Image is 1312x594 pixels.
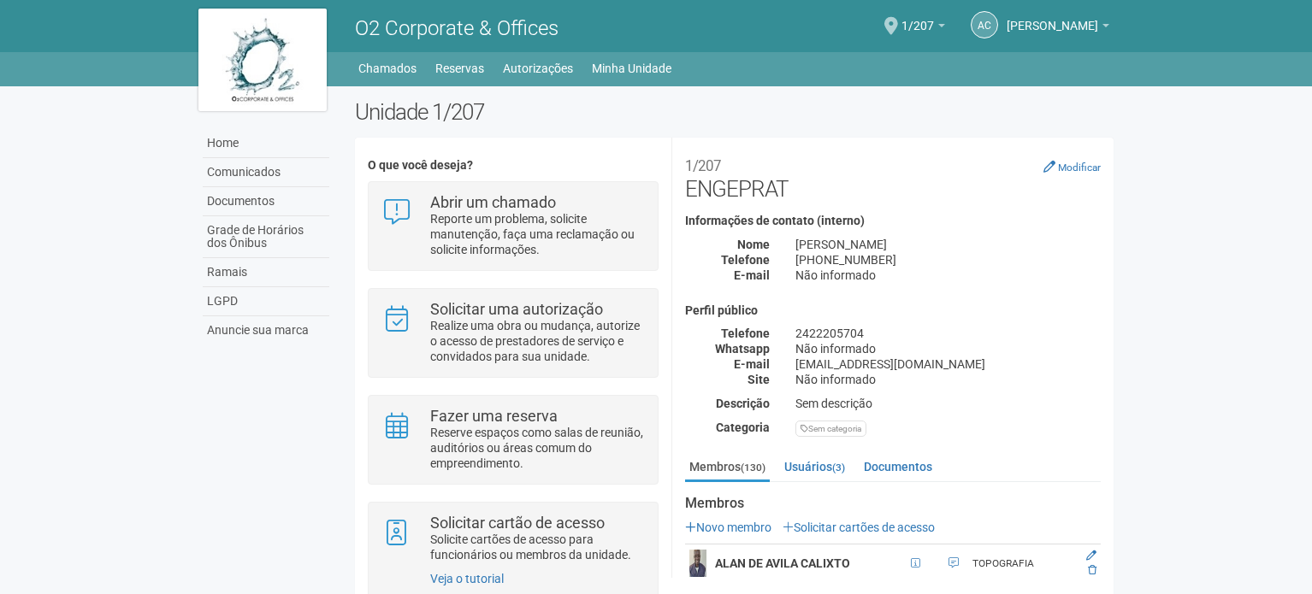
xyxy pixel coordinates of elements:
[685,215,1101,227] h4: Informações de contato (interno)
[1007,3,1098,32] span: Andréa Cunha
[783,520,935,534] a: Solicitar cartões de acesso
[685,520,771,534] a: Novo membro
[783,252,1114,268] div: [PHONE_NUMBER]
[972,556,1078,571] div: TOPOGRAFIA
[435,56,484,80] a: Reservas
[685,496,1101,511] strong: Membros
[741,462,765,473] small: (130)
[737,238,770,251] strong: Nome
[503,56,573,80] a: Autorizações
[901,21,945,35] a: 1/207
[1088,564,1096,576] a: Excluir membro
[203,158,329,187] a: Comunicados
[685,157,721,174] small: 1/207
[783,237,1114,252] div: [PERSON_NAME]
[734,268,770,282] strong: E-mail
[203,287,329,316] a: LGPD
[203,216,329,258] a: Grade de Horários dos Ônibus
[203,316,329,344] a: Anuncie sua marca
[716,421,770,434] strong: Categoria
[971,11,998,38] a: AC
[1058,162,1101,173] small: Modificar
[832,462,845,473] small: (3)
[355,16,558,40] span: O2 Corporate & Offices
[685,150,1101,202] h2: ENGEPRAT
[716,397,770,410] strong: Descrição
[381,515,644,562] a: Solicitar cartão de acesso Solicite cartões de acesso para funcionários ou membros da unidade.
[430,407,558,425] strong: Fazer uma reserva
[721,253,770,267] strong: Telefone
[783,341,1114,356] div: Não informado
[430,514,605,532] strong: Solicitar cartão de acesso
[780,454,849,479] a: Usuários(3)
[734,357,770,371] strong: E-mail
[1043,160,1101,173] a: Modificar
[355,99,1114,125] h2: Unidade 1/207
[430,300,603,318] strong: Solicitar uma autorização
[430,211,645,257] p: Reporte um problema, solicite manutenção, faça uma reclamação ou solicite informações.
[748,373,770,386] strong: Site
[715,556,850,570] strong: ALAN DE AVILA CALIXTO
[783,356,1114,372] div: [EMAIL_ADDRESS][DOMAIN_NAME]
[685,304,1101,317] h4: Perfil público
[430,318,645,364] p: Realize uma obra ou mudança, autorize o acesso de prestadores de serviço e convidados para sua un...
[715,342,770,356] strong: Whatsapp
[1007,21,1109,35] a: [PERSON_NAME]
[685,454,770,482] a: Membros(130)
[381,409,644,471] a: Fazer uma reserva Reserve espaços como salas de reunião, auditórios ou áreas comum do empreendime...
[1086,550,1096,562] a: Editar membro
[860,454,937,479] a: Documentos
[430,532,645,562] p: Solicite cartões de acesso para funcionários ou membros da unidade.
[592,56,671,80] a: Minha Unidade
[358,56,417,80] a: Chamados
[381,302,644,364] a: Solicitar uma autorização Realize uma obra ou mudança, autorize o acesso de prestadores de serviç...
[430,425,645,471] p: Reserve espaços como salas de reunião, auditórios ou áreas comum do empreendimento.
[689,550,706,577] img: user.png
[901,3,934,32] span: 1/207
[721,326,770,340] strong: Telefone
[203,187,329,216] a: Documentos
[430,193,556,211] strong: Abrir um chamado
[430,572,504,585] a: Veja o tutorial
[795,421,866,437] div: Sem categoria
[368,159,658,172] h4: O que você deseja?
[381,195,644,257] a: Abrir um chamado Reporte um problema, solicite manutenção, faça uma reclamação ou solicite inform...
[783,326,1114,341] div: 2422205704
[198,9,327,111] img: logo.jpg
[203,129,329,158] a: Home
[783,268,1114,283] div: Não informado
[203,258,329,287] a: Ramais
[783,396,1114,411] div: Sem descrição
[783,372,1114,387] div: Não informado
